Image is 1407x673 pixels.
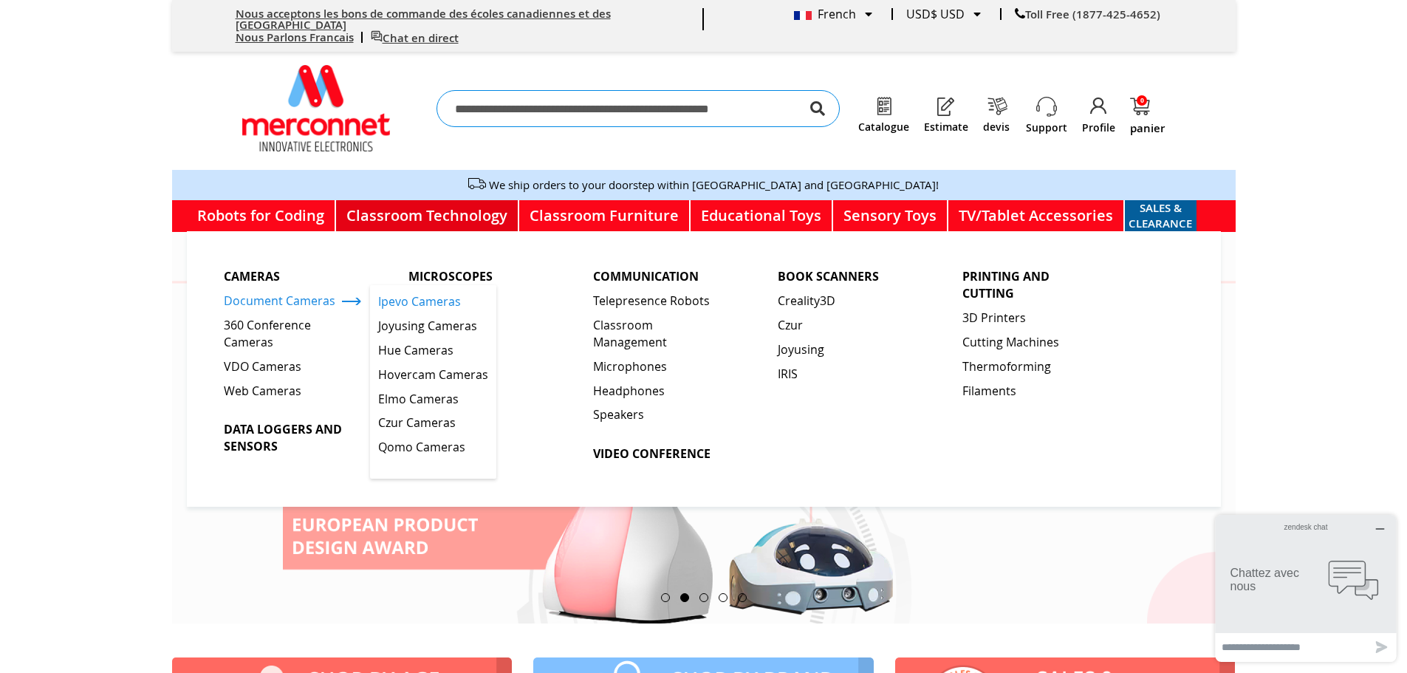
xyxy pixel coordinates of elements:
[1015,7,1160,22] a: Toll Free (1877-425-4652)
[236,6,611,33] a: Nous acceptons les bons de commande des écoles canadiennes et des [GEOGRAPHIC_DATA]
[593,406,666,423] a: Speakers
[778,366,798,383] a: IRIS
[593,383,687,400] a: Headphones
[593,383,669,400] span: Headphones
[593,317,722,351] span: Classroom Management
[1089,96,1109,117] img: Profile.png
[962,310,1030,327] span: 3D Printers
[378,293,461,318] a: Ipevo Cameras
[378,414,456,439] a: Czur Cameras
[962,310,1048,327] a: 3D Printers
[224,268,280,285] span: Cameras
[593,445,711,462] span: Video Conference
[489,177,939,192] a: We ship orders to your doorstep within [GEOGRAPHIC_DATA] and [GEOGRAPHIC_DATA]!
[378,293,461,310] span: Ipevo Cameras
[224,293,338,310] span: Document Cameras
[378,414,456,431] span: Czur Cameras
[778,293,835,310] a: Creality3D
[593,358,671,375] span: Microphones
[778,341,824,358] a: Joyusing
[224,358,323,375] a: VDO Cameras
[187,200,336,232] a: Robots for Coding
[371,30,383,42] img: live chat
[224,421,372,462] a: Data Loggers and Sensors
[962,268,1084,302] span: Printing and Cutting
[224,317,372,351] a: 360 Conference Cameras
[924,121,968,133] a: Estimate
[874,96,894,117] img: Catalogue
[778,317,803,334] a: Czur
[378,318,477,335] span: Joyusing Cameras
[962,358,1055,375] span: Thermoforming
[593,406,649,423] span: Speakers
[224,383,305,400] span: Web Cameras
[962,334,1063,351] span: Cutting Machines
[378,391,459,408] span: Elmo Cameras
[378,439,465,456] span: Qomo Cameras
[858,121,909,133] a: Catalogue
[962,383,1021,400] span: Filaments
[794,11,812,20] img: French.png
[593,445,736,470] a: Video Conference
[940,6,965,22] span: USD
[224,268,306,293] a: Cameras
[1125,200,1197,232] a: SALES & CLEARANCEshop now
[962,358,1073,375] a: Thermoforming
[371,30,459,46] a: Chat en direct
[224,421,346,455] span: Data Loggers and Sensors
[691,200,833,232] a: Educational Toys
[593,293,732,310] a: Telepresence Robots
[833,200,948,232] a: Sensory Toys
[224,317,352,351] span: 360 Conference Cameras
[1082,120,1115,135] a: Profile
[593,358,689,375] a: Microphones
[906,8,981,20] div: USD$ USD
[778,268,905,293] a: Book Scanners
[794,8,872,20] div: French
[224,358,305,375] span: VDO Cameras
[962,268,1110,310] a: Printing and Cutting
[1130,98,1165,134] a: panier
[778,268,879,285] span: Book Scanners
[593,268,725,293] a: Communication
[336,200,519,232] a: Classroom Technology
[593,293,713,310] span: Telepresence Robots
[593,317,741,351] a: Classroom Management
[224,293,357,310] a: Document Cameras
[378,342,453,366] a: Hue Cameras
[794,6,856,22] span: French
[1210,509,1402,668] iframe: Ouvre un widget dans lequel vous pouvez chatter avec l’un de nos agents
[378,391,459,415] a: Elmo Cameras
[408,268,493,285] span: Microscopes
[378,366,488,383] span: Hovercam Cameras
[948,200,1125,232] a: TV/Tablet Accessories
[408,268,518,293] a: Microscopes
[519,200,691,232] a: Classroom Furniture
[1026,120,1067,135] a: Support
[378,318,477,342] a: Joyusing Cameras
[378,342,453,359] span: Hue Cameras
[962,383,1038,400] a: Filaments
[962,334,1081,351] a: Cutting Machines
[224,383,323,400] a: Web Cameras
[242,65,390,151] a: store logo
[378,366,488,391] a: Hovercam Cameras
[906,6,937,22] span: USD$
[936,96,956,117] img: Estimate
[1130,123,1165,134] span: panier
[236,30,354,45] a: Nous Parlons Francais
[593,268,699,285] span: Communication
[378,439,465,463] a: Qomo Cameras
[172,232,1236,624] img: loti_boti_banner1.png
